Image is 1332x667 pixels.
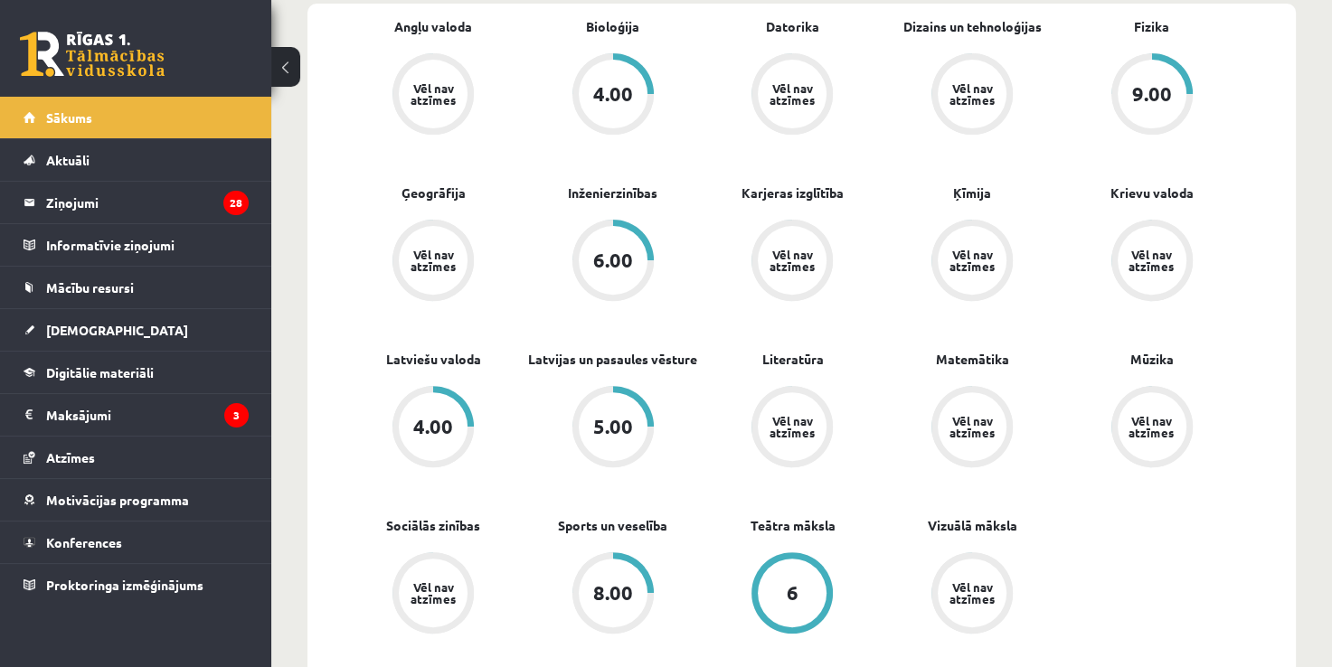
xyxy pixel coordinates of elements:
a: Mācību resursi [24,267,249,308]
div: 5.00 [593,417,633,437]
span: Motivācijas programma [46,492,189,508]
div: 6.00 [593,250,633,270]
a: Digitālie materiāli [24,352,249,393]
a: Proktoringa izmēģinājums [24,564,249,606]
a: 8.00 [524,552,704,637]
div: 9.00 [1132,84,1172,104]
a: Fizika [1134,17,1169,36]
a: Rīgas 1. Tālmācības vidusskola [20,32,165,77]
a: 6 [703,552,883,637]
span: Mācību resursi [46,279,134,296]
div: Vēl nav atzīmes [947,82,997,106]
a: Vēl nav atzīmes [344,552,524,637]
a: Vēl nav atzīmes [703,220,883,305]
a: Sociālās zinības [386,516,480,535]
i: 3 [224,403,249,427]
a: 4.00 [344,386,524,471]
span: Proktoringa izmēģinājums [46,577,203,593]
a: [DEMOGRAPHIC_DATA] [24,309,249,351]
a: Latviešu valoda [386,350,481,369]
a: Ķīmija [953,183,991,202]
a: Sports un veselība [558,516,667,535]
a: Inženierzinības [568,183,657,202]
div: Vēl nav atzīmes [947,249,997,272]
a: Vēl nav atzīmes [1062,386,1242,471]
div: Vēl nav atzīmes [947,415,997,438]
a: Angļu valoda [394,17,472,36]
legend: Informatīvie ziņojumi [46,224,249,266]
a: Vēl nav atzīmes [883,386,1063,471]
a: 5.00 [524,386,704,471]
a: Dizains un tehnoloģijas [903,17,1042,36]
span: Aktuāli [46,152,90,168]
a: Krievu valoda [1110,183,1194,202]
a: Datorika [766,17,819,36]
div: Vēl nav atzīmes [1127,415,1177,438]
a: Informatīvie ziņojumi [24,224,249,266]
span: [DEMOGRAPHIC_DATA] [46,322,188,338]
div: Vēl nav atzīmes [408,82,458,106]
a: Vēl nav atzīmes [344,53,524,138]
a: Vēl nav atzīmes [883,220,1063,305]
a: 6.00 [524,220,704,305]
a: Vēl nav atzīmes [883,552,1063,637]
a: Vēl nav atzīmes [1062,220,1242,305]
a: Vēl nav atzīmes [883,53,1063,138]
div: Vēl nav atzīmes [767,82,817,106]
div: 4.00 [413,417,453,437]
span: Digitālie materiāli [46,364,154,380]
a: Karjeras izglītība [742,183,844,202]
a: Maksājumi3 [24,394,249,436]
a: Vēl nav atzīmes [703,53,883,138]
a: Literatūra [761,350,823,369]
div: 6 [787,583,798,603]
a: Vēl nav atzīmes [703,386,883,471]
a: Bioloģija [586,17,639,36]
div: Vēl nav atzīmes [408,581,458,605]
a: Atzīmes [24,437,249,478]
span: Atzīmes [46,449,95,465]
a: Sākums [24,97,249,138]
i: 28 [223,191,249,215]
a: Ģeogrāfija [401,183,466,202]
a: Aktuāli [24,139,249,181]
div: Vēl nav atzīmes [767,249,817,272]
a: Latvijas un pasaules vēsture [528,350,697,369]
div: Vēl nav atzīmes [767,415,817,438]
a: Teātra māksla [750,516,835,535]
a: Konferences [24,521,249,563]
div: Vēl nav atzīmes [947,581,997,605]
div: Vēl nav atzīmes [408,249,458,272]
legend: Maksājumi [46,394,249,436]
legend: Ziņojumi [46,182,249,223]
div: 8.00 [593,583,633,603]
a: Matemātika [936,350,1009,369]
a: 4.00 [524,53,704,138]
div: Vēl nav atzīmes [1127,249,1177,272]
a: Motivācijas programma [24,479,249,521]
a: Vizuālā māksla [928,516,1017,535]
a: Mūzika [1130,350,1174,369]
a: 9.00 [1062,53,1242,138]
a: Vēl nav atzīmes [344,220,524,305]
a: Ziņojumi28 [24,182,249,223]
div: 4.00 [593,84,633,104]
span: Sākums [46,109,92,126]
span: Konferences [46,534,122,550]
